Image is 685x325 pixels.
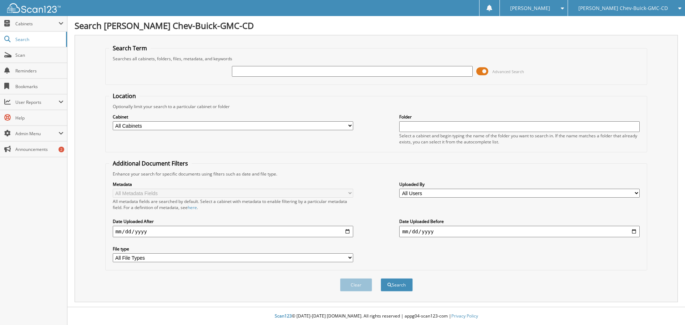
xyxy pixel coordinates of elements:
[15,83,64,90] span: Bookmarks
[188,204,197,210] a: here
[510,6,550,10] span: [PERSON_NAME]
[649,291,685,325] iframe: Chat Widget
[67,308,685,325] div: © [DATE]-[DATE] [DOMAIN_NAME]. All rights reserved | appg04-scan123-com |
[381,278,413,291] button: Search
[275,313,292,319] span: Scan123
[113,246,353,252] label: File type
[109,171,644,177] div: Enhance your search for specific documents using filters such as date and file type.
[399,114,640,120] label: Folder
[59,147,64,152] div: 2
[399,181,640,187] label: Uploaded By
[492,69,524,74] span: Advanced Search
[109,44,151,52] legend: Search Term
[113,114,353,120] label: Cabinet
[75,20,678,31] h1: Search [PERSON_NAME] Chev-Buick-GMC-CD
[15,131,59,137] span: Admin Menu
[109,159,192,167] legend: Additional Document Filters
[7,3,61,13] img: scan123-logo-white.svg
[109,103,644,110] div: Optionally limit your search to a particular cabinet or folder
[15,52,64,58] span: Scan
[109,92,139,100] legend: Location
[451,313,478,319] a: Privacy Policy
[399,133,640,145] div: Select a cabinet and begin typing the name of the folder you want to search in. If the name match...
[113,181,353,187] label: Metadata
[109,56,644,62] div: Searches all cabinets, folders, files, metadata, and keywords
[15,36,62,42] span: Search
[578,6,668,10] span: [PERSON_NAME] Chev-Buick-GMC-CD
[340,278,372,291] button: Clear
[113,226,353,237] input: start
[15,68,64,74] span: Reminders
[113,198,353,210] div: All metadata fields are searched by default. Select a cabinet with metadata to enable filtering b...
[15,146,64,152] span: Announcements
[399,218,640,224] label: Date Uploaded Before
[15,115,64,121] span: Help
[399,226,640,237] input: end
[113,218,353,224] label: Date Uploaded After
[15,99,59,105] span: User Reports
[15,21,59,27] span: Cabinets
